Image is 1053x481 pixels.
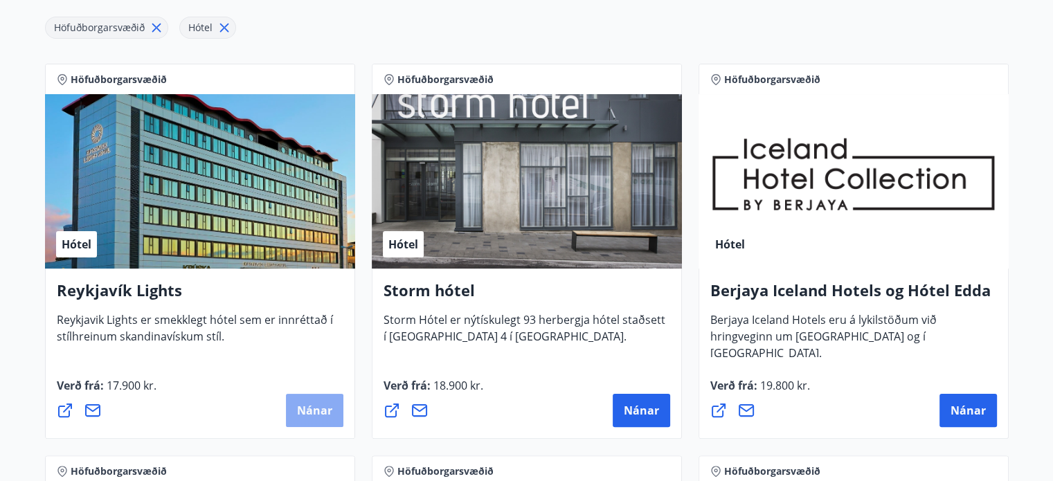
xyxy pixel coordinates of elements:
span: Berjaya Iceland Hotels eru á lykilstöðum við hringveginn um [GEOGRAPHIC_DATA] og í [GEOGRAPHIC_DA... [710,312,937,372]
span: Reykjavik Lights er smekklegt hótel sem er innréttað í stílhreinum skandinavískum stíl. [57,312,333,355]
button: Nánar [939,394,997,427]
span: Höfuðborgarsvæðið [397,73,494,87]
span: Hótel [188,21,213,34]
span: Höfuðborgarsvæðið [71,73,167,87]
h4: Berjaya Iceland Hotels og Hótel Edda [710,280,997,311]
span: Storm Hótel er nýtískulegt 93 herbergja hótel staðsett í [GEOGRAPHIC_DATA] 4 í [GEOGRAPHIC_DATA]. [384,312,665,355]
span: 18.900 kr. [431,378,483,393]
span: Nánar [951,403,986,418]
span: Höfuðborgarsvæðið [71,464,167,478]
span: Nánar [297,403,332,418]
span: Höfuðborgarsvæðið [54,21,145,34]
h4: Reykjavík Lights [57,280,343,311]
div: Hótel [179,17,236,39]
span: Hótel [62,237,91,252]
span: 19.800 kr. [757,378,810,393]
span: Höfuðborgarsvæðið [397,464,494,478]
span: 17.900 kr. [104,378,156,393]
span: Hótel [388,237,418,252]
span: Verð frá : [57,378,156,404]
span: Verð frá : [384,378,483,404]
div: Höfuðborgarsvæðið [45,17,168,39]
span: Verð frá : [710,378,810,404]
span: Höfuðborgarsvæðið [724,73,820,87]
h4: Storm hótel [384,280,670,311]
button: Nánar [286,394,343,427]
button: Nánar [613,394,670,427]
span: Nánar [624,403,659,418]
span: Hótel [715,237,745,252]
span: Höfuðborgarsvæðið [724,464,820,478]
